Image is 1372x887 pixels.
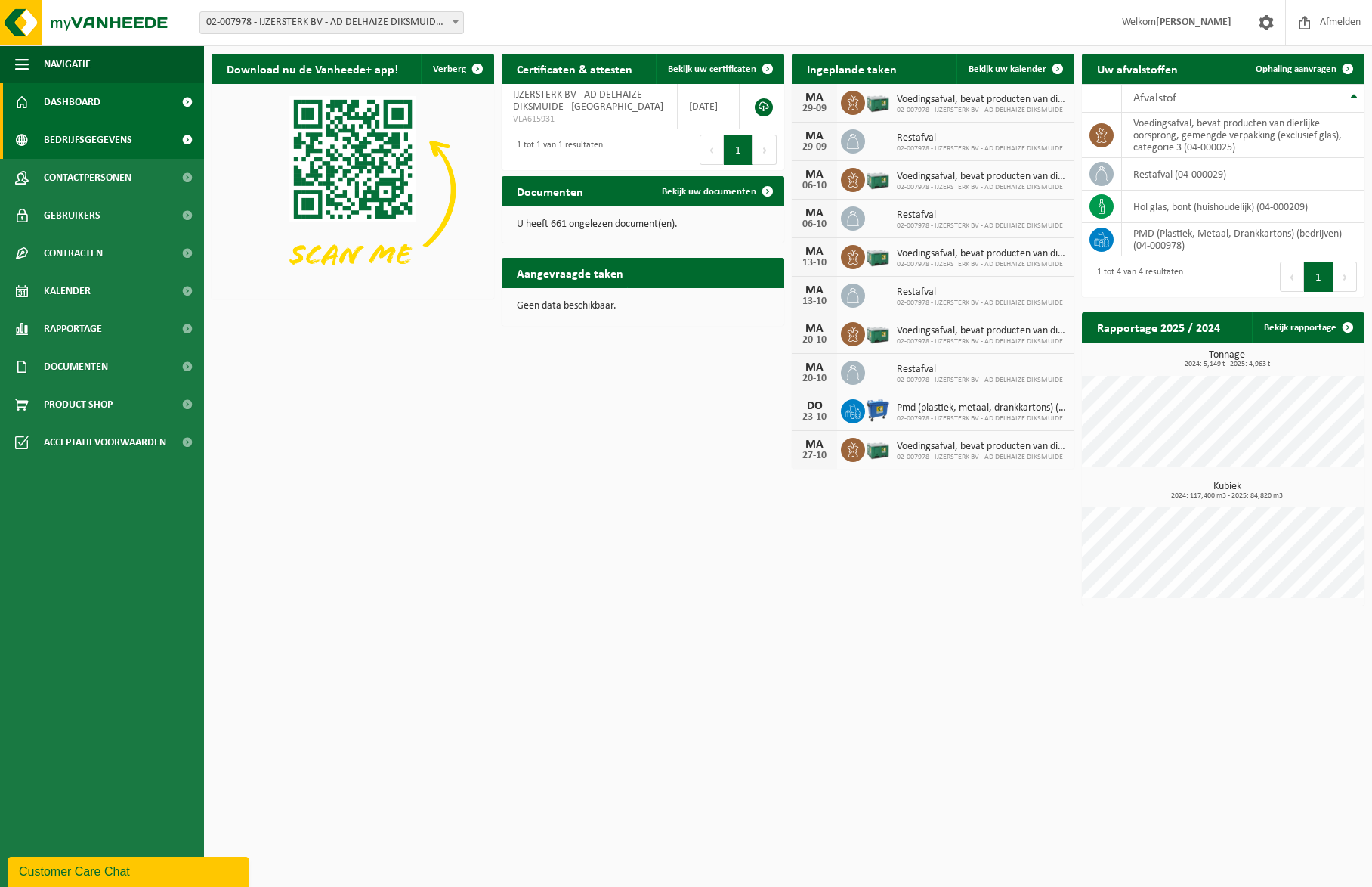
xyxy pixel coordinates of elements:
div: MA [799,439,830,451]
button: Previous [700,135,724,165]
span: Restafval [897,364,1063,376]
span: 02-007978 - IJZERSTERK BV - AD DELHAIZE DIKSMUIDE [897,222,1063,231]
span: Contracten [44,234,103,272]
span: Dashboard [44,83,100,121]
h2: Documenten [502,176,598,206]
span: 02-007978 - IJZERSTERK BV - AD DELHAIZE DIKSMUIDE [897,183,1067,192]
span: Gebruikers [44,197,100,234]
div: MA [799,323,830,335]
div: MA [799,284,830,296]
strong: [PERSON_NAME] [1156,17,1231,28]
span: 02-007978 - IJZERSTERK BV - AD DELHAIZE DIKSMUIDE [897,337,1067,346]
h2: Download nu de Vanheede+ app! [212,54,413,83]
span: Navigatie [44,45,91,83]
h2: Aangevraagde taken [502,258,638,287]
button: Verberg [421,54,493,84]
h2: Certificaten & attesten [502,54,647,83]
div: MA [799,130,830,142]
a: Bekijk uw documenten [650,176,783,206]
p: U heeft 661 ongelezen document(en). [517,219,769,230]
div: 06-10 [799,181,830,191]
button: Previous [1280,262,1304,292]
a: Bekijk rapportage [1252,312,1363,343]
div: 20-10 [799,374,830,384]
img: PB-LB-0680-HPE-GN-01 [865,166,891,191]
button: 1 [1304,262,1333,292]
span: Documenten [44,348,108,386]
span: 02-007978 - IJZERSTERK BV - AD DELHAIZE DIKSMUIDE [897,376,1063,385]
span: Acceptatievoorwaarden [44,423,166,461]
span: Contactpersonen [44,159,131,197]
span: 02-007978 - IJZERSTERK BV - AD DELHAIZE DIKSMUIDE - KAASKERKE [200,12,463,33]
td: restafval (04-000029) [1122,158,1364,191]
img: PB-LB-0680-HPE-GN-01 [865,88,891,114]
td: hol glas, bont (huishoudelijk) (04-000209) [1122,191,1364,223]
span: 2024: 117,400 m3 - 2025: 84,820 m3 [1089,492,1364,500]
div: MA [799,91,830,104]
span: Bekijk uw kalender [969,64,1046,74]
img: PB-LB-0680-HPE-GN-01 [865,436,891,461]
span: Restafval [897,132,1063,144]
img: Download de VHEPlus App [212,84,494,296]
td: voedingsafval, bevat producten van dierlijke oorsprong, gemengde verpakking (exclusief glas), cat... [1122,113,1364,158]
span: 02-007978 - IJZERSTERK BV - AD DELHAIZE DIKSMUIDE [897,299,1063,308]
button: 1 [724,135,753,165]
div: MA [799,169,830,181]
span: 2024: 5,149 t - 2025: 4,963 t [1089,361,1364,368]
img: WB-0660-HPE-BE-01 [865,397,891,423]
span: Pmd (plastiek, metaal, drankkartons) (bedrijven) [897,402,1067,414]
div: 06-10 [799,219,830,230]
span: Bedrijfsgegevens [44,121,132,159]
span: Voedingsafval, bevat producten van dierlijke oorsprong, gemengde verpakking (exc... [897,94,1067,106]
button: Next [1333,262,1357,292]
div: 1 tot 1 van 1 resultaten [509,133,603,166]
div: 27-10 [799,451,830,461]
td: [DATE] [678,84,740,129]
div: DO [799,400,830,412]
a: Bekijk uw kalender [956,54,1073,84]
button: Next [753,135,777,165]
span: Restafval [897,209,1063,222]
span: 02-007978 - IJZERSTERK BV - AD DELHAIZE DIKSMUIDE - KAASKERKE [199,11,464,34]
img: PB-LB-0680-HPE-GN-01 [865,320,891,346]
span: Ophaling aanvragen [1256,64,1336,74]
img: PB-LB-0680-HPE-GN-01 [865,243,891,268]
span: IJZERSTERK BV - AD DELHAIZE DIKSMUIDE - [GEOGRAPHIC_DATA] [513,89,663,113]
iframe: chat widget [8,854,252,887]
span: Afvalstof [1133,92,1176,104]
span: 02-007978 - IJZERSTERK BV - AD DELHAIZE DIKSMUIDE [897,414,1067,423]
h2: Rapportage 2025 / 2024 [1082,312,1235,342]
div: MA [799,246,830,258]
span: Kalender [44,272,91,310]
span: Bekijk uw certificaten [668,64,756,74]
div: MA [799,361,830,374]
div: 13-10 [799,296,830,307]
span: Voedingsafval, bevat producten van dierlijke oorsprong, gemengde verpakking (exc... [897,325,1067,337]
h3: Tonnage [1089,350,1364,368]
span: Voedingsafval, bevat producten van dierlijke oorsprong, gemengde verpakking (exc... [897,171,1067,183]
h2: Uw afvalstoffen [1082,54,1193,83]
span: Rapportage [44,310,102,348]
span: Bekijk uw documenten [662,187,756,197]
span: Voedingsafval, bevat producten van dierlijke oorsprong, gemengde verpakking (exc... [897,248,1067,260]
p: Geen data beschikbaar. [517,301,769,312]
div: 23-10 [799,412,830,423]
span: Restafval [897,287,1063,299]
div: 20-10 [799,335,830,346]
span: Product Shop [44,386,113,423]
div: MA [799,207,830,219]
span: VLA615931 [513,113,666,126]
a: Bekijk uw certificaten [656,54,783,84]
span: 02-007978 - IJZERSTERK BV - AD DELHAIZE DIKSMUIDE [897,260,1067,269]
div: 29-09 [799,142,830,153]
h2: Ingeplande taken [792,54,912,83]
span: Verberg [433,64,466,74]
div: 29-09 [799,104,830,114]
span: 02-007978 - IJZERSTERK BV - AD DELHAIZE DIKSMUIDE [897,106,1067,115]
td: PMD (Plastiek, Metaal, Drankkartons) (bedrijven) (04-000978) [1122,223,1364,256]
h3: Kubiek [1089,482,1364,500]
a: Ophaling aanvragen [1244,54,1363,84]
span: 02-007978 - IJZERSTERK BV - AD DELHAIZE DIKSMUIDE [897,453,1067,462]
div: 13-10 [799,258,830,268]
